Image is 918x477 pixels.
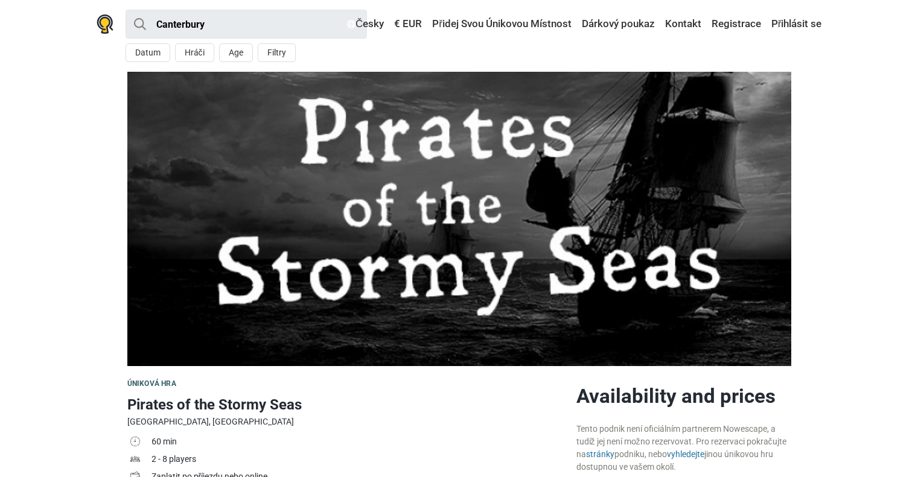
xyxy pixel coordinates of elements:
[768,13,822,35] a: Přihlásit se
[429,13,575,35] a: Přidej Svou Únikovou Místnost
[127,72,791,366] img: Pirates of the Stormy Seas photo 1
[126,43,170,62] button: Datum
[151,434,567,452] td: 60 min
[258,43,296,62] button: Filtry
[662,13,704,35] a: Kontakt
[127,379,176,388] span: Úniková hra
[347,20,355,28] img: Česky
[126,10,367,39] input: try “London”
[391,13,425,35] a: € EUR
[579,13,658,35] a: Dárkový poukaz
[151,452,567,469] td: 2 - 8 players
[127,394,567,415] h1: Pirates of the Stormy Seas
[576,423,791,473] div: Tento podnik není oficiálním partnerem Nowescape, a tudíž jej není možno rezervovat. Pro rezervac...
[97,14,113,34] img: Nowescape logo
[709,13,764,35] a: Registrace
[175,43,214,62] button: Hráči
[586,449,614,459] a: stránky
[219,43,253,62] button: Age
[127,415,567,428] div: [GEOGRAPHIC_DATA], [GEOGRAPHIC_DATA]
[344,13,387,35] a: Česky
[667,449,704,459] a: vyhledejte
[576,384,791,408] h2: Availability and prices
